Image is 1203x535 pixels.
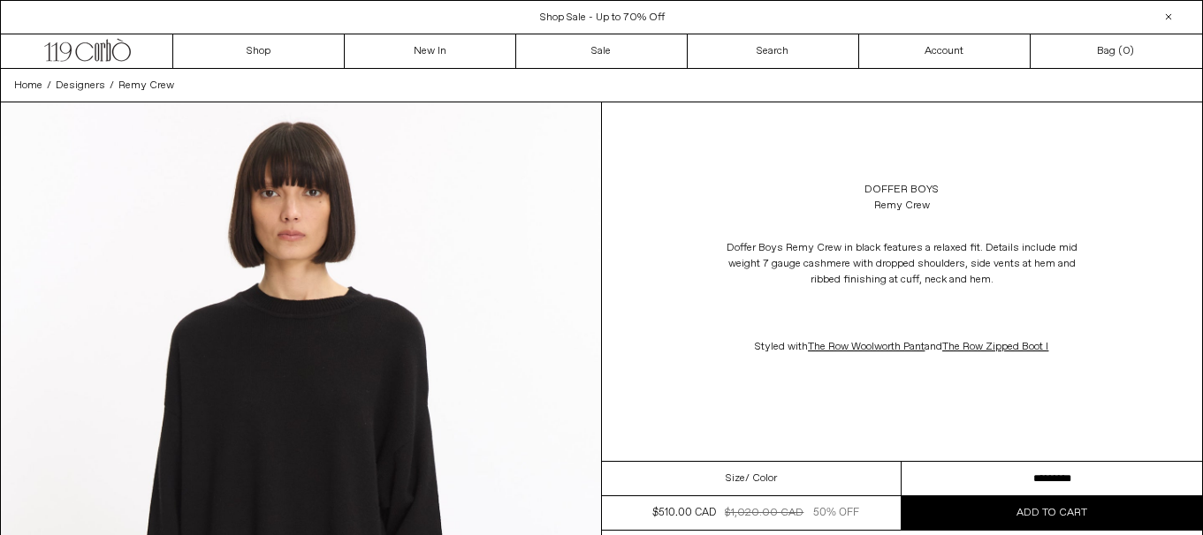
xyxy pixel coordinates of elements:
[345,34,516,68] a: New In
[1123,44,1130,58] span: 0
[902,496,1202,530] button: Add to cart
[118,78,174,94] a: Remy Crew
[540,11,665,25] a: Shop Sale - Up to 70% Off
[14,78,42,94] a: Home
[56,79,105,93] span: Designers
[745,471,777,486] span: / Color
[56,78,105,94] a: Designers
[942,340,1048,354] a: The Row Zipped Boot I
[874,198,930,214] div: Remy Crew
[516,34,688,68] a: Sale
[1031,34,1202,68] a: Bag ()
[118,79,174,93] span: Remy Crew
[14,79,42,93] span: Home
[813,505,859,521] div: 50% OFF
[1016,506,1087,520] span: Add to cart
[808,340,925,354] a: The Row Woolworth Pant
[755,340,1048,354] span: Styled with and
[652,505,716,521] div: $510.00 CAD
[1123,43,1134,59] span: )
[864,182,939,198] a: Doffer Boys
[725,505,803,521] div: $1,020.00 CAD
[47,78,51,94] span: /
[688,34,859,68] a: Search
[727,241,1077,287] span: Doffer Boys Remy Crew in black features a relaxed fit. Details include mid weight 7 gauge cashmer...
[173,34,345,68] a: Shop
[726,471,745,486] span: Size
[110,78,114,94] span: /
[859,34,1031,68] a: Account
